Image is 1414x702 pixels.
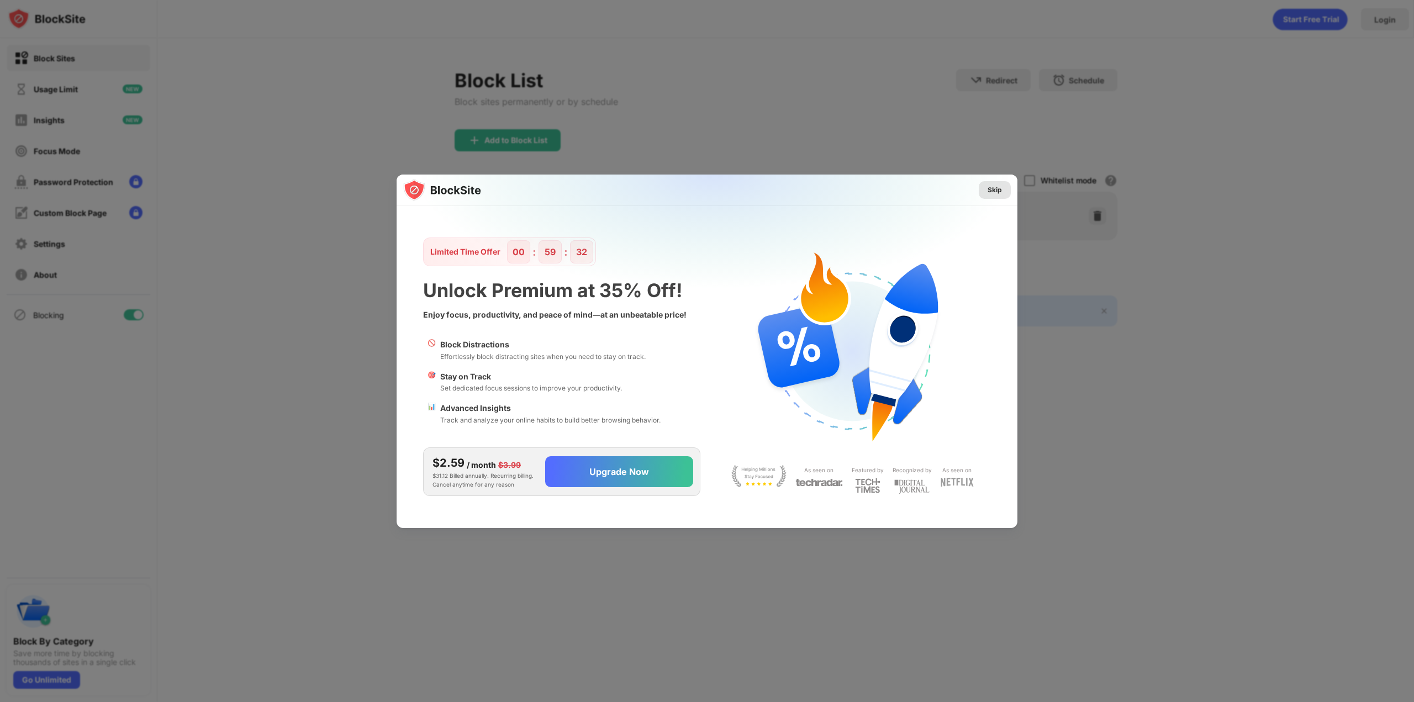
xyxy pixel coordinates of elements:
div: As seen on [804,465,833,476]
div: $2.59 [432,455,465,471]
div: Skip [988,184,1002,196]
div: Advanced Insights [440,402,661,414]
div: $31.12 Billed annually. Recurring billing. Cancel anytime for any reason [432,455,536,489]
img: light-techradar.svg [795,478,843,487]
div: 📊 [428,402,436,425]
img: light-netflix.svg [941,478,974,487]
div: As seen on [942,465,972,476]
div: / month [467,459,496,471]
div: Track and analyze your online habits to build better browsing behavior. [440,415,661,425]
div: $3.99 [498,459,521,471]
img: gradient.svg [403,175,1024,393]
img: light-stay-focus.svg [731,465,787,487]
div: Upgrade Now [589,466,649,477]
img: light-digital-journal.svg [894,478,930,496]
div: Recognized by [893,465,932,476]
div: Featured by [852,465,884,476]
img: light-techtimes.svg [855,478,880,493]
